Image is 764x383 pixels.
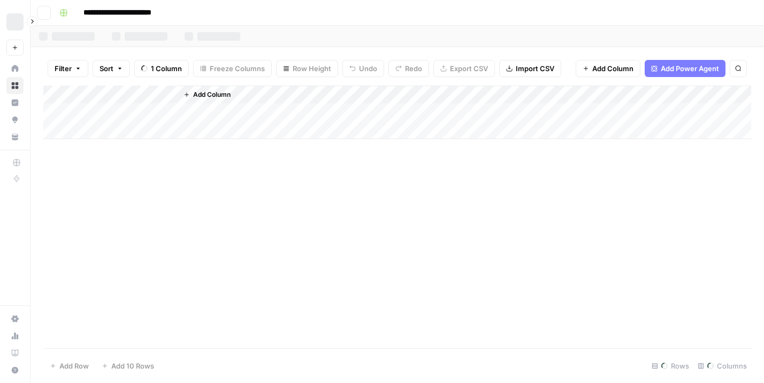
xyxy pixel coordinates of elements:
span: Row Height [293,63,331,74]
button: Add Column [576,60,640,77]
button: Export CSV [433,60,495,77]
span: Import CSV [516,63,554,74]
button: Add Row [43,357,95,374]
button: Add Column [179,88,235,102]
span: Add Row [59,361,89,371]
button: Help + Support [6,362,24,379]
span: Undo [359,63,377,74]
button: Row Height [276,60,338,77]
span: 1 Column [151,63,182,74]
span: Sort [100,63,113,74]
button: Add 10 Rows [95,357,161,374]
button: Redo [388,60,429,77]
a: Your Data [6,128,24,145]
span: Add Power Agent [661,63,719,74]
a: Learning Hub [6,344,24,362]
button: Add Power Agent [645,60,725,77]
span: Add Column [193,90,231,99]
span: Export CSV [450,63,488,74]
a: Browse [6,77,24,94]
button: Sort [93,60,130,77]
a: Opportunities [6,111,24,128]
a: Home [6,60,24,77]
span: Add Column [592,63,633,74]
button: Freeze Columns [193,60,272,77]
a: Settings [6,310,24,327]
span: Filter [55,63,72,74]
span: Freeze Columns [210,63,265,74]
div: Columns [693,357,751,374]
span: Redo [405,63,422,74]
div: Rows [647,357,693,374]
span: Add 10 Rows [111,361,154,371]
button: Filter [48,60,88,77]
button: Import CSV [499,60,561,77]
a: Usage [6,327,24,344]
button: 1 Column [134,60,189,77]
button: Undo [342,60,384,77]
a: Insights [6,94,24,111]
